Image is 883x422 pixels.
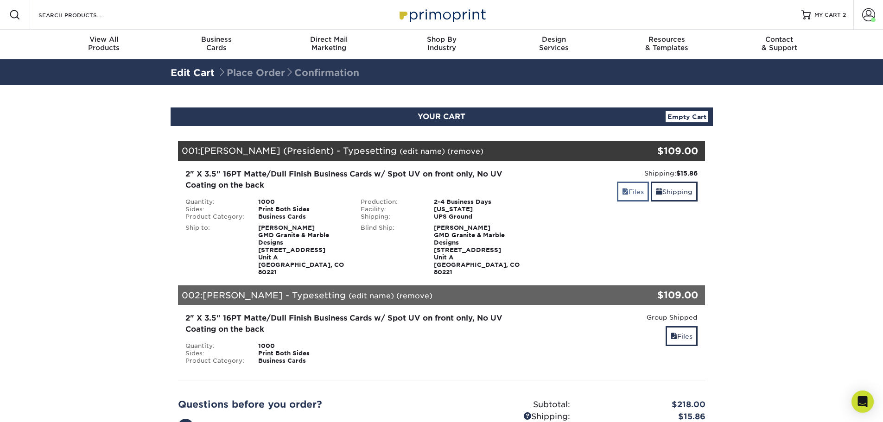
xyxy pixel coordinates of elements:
[617,144,699,158] div: $109.00
[723,30,836,59] a: Contact& Support
[160,35,273,52] div: Cards
[617,288,699,302] div: $109.00
[48,35,160,44] span: View All
[610,35,723,52] div: & Templates
[349,291,394,300] a: (edit name)
[354,224,427,276] div: Blind Ship:
[258,224,344,276] strong: [PERSON_NAME] GMD Granite & Marble Designs [STREET_ADDRESS] Unit A [GEOGRAPHIC_DATA], CO 80221
[651,182,698,202] a: Shipping
[666,326,698,346] a: Files
[447,147,483,156] a: (remove)
[385,30,498,59] a: Shop ByIndustry
[354,206,427,213] div: Facility:
[251,206,354,213] div: Print Both Sides
[38,9,128,20] input: SEARCH PRODUCTS.....
[498,35,610,52] div: Services
[723,35,836,44] span: Contact
[354,198,427,206] div: Production:
[666,111,708,122] a: Empty Cart
[178,285,617,306] div: 002:
[178,213,252,220] div: Product Category:
[427,213,529,220] div: UPS Ground
[622,188,629,195] span: files
[395,5,488,25] img: Primoprint
[434,224,520,276] strong: [PERSON_NAME] GMD Granite & Marble Designs [STREET_ADDRESS] Unit A [GEOGRAPHIC_DATA], CO 80221
[251,350,354,357] div: Print Both Sides
[178,357,252,365] div: Product Category:
[178,399,435,410] h2: Questions before you order?
[656,188,662,195] span: shipping
[400,147,445,156] a: (edit name)
[178,350,252,357] div: Sides:
[536,313,698,322] div: Group Shipped
[185,169,522,191] div: 2" X 3.5" 16PT Matte/Dull Finish Business Cards w/ Spot UV on front only, No UV Coating on the back
[251,342,354,350] div: 1000
[48,35,160,52] div: Products
[273,30,385,59] a: Direct MailMarketing
[251,357,354,365] div: Business Cards
[498,35,610,44] span: Design
[427,206,529,213] div: [US_STATE]
[160,30,273,59] a: BusinessCards
[251,198,354,206] div: 1000
[498,30,610,59] a: DesignServices
[48,30,160,59] a: View AllProducts
[354,213,427,220] div: Shipping:
[610,35,723,44] span: Resources
[178,206,252,213] div: Sides:
[178,224,252,276] div: Ship to:
[385,35,498,52] div: Industry
[418,112,465,121] span: YOUR CART
[273,35,385,52] div: Marketing
[442,399,577,411] div: Subtotal:
[273,35,385,44] span: Direct Mail
[676,170,698,177] strong: $15.86
[385,35,498,44] span: Shop By
[536,169,698,178] div: Shipping:
[671,333,677,340] span: files
[251,213,354,220] div: Business Cards
[178,198,252,206] div: Quantity:
[185,313,522,335] div: 2" X 3.5" 16PT Matte/Dull Finish Business Cards w/ Spot UV on front only, No UV Coating on the back
[814,11,841,19] span: MY CART
[843,12,846,18] span: 2
[217,67,359,78] span: Place Order Confirmation
[160,35,273,44] span: Business
[851,391,874,413] div: Open Intercom Messenger
[203,290,346,300] span: [PERSON_NAME] - Typesetting
[396,291,432,300] a: (remove)
[610,30,723,59] a: Resources& Templates
[200,145,397,156] span: [PERSON_NAME] (President) - Typesetting
[178,141,617,161] div: 001:
[723,35,836,52] div: & Support
[178,342,252,350] div: Quantity:
[577,399,712,411] div: $218.00
[427,198,529,206] div: 2-4 Business Days
[171,67,215,78] a: Edit Cart
[617,182,649,202] a: Files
